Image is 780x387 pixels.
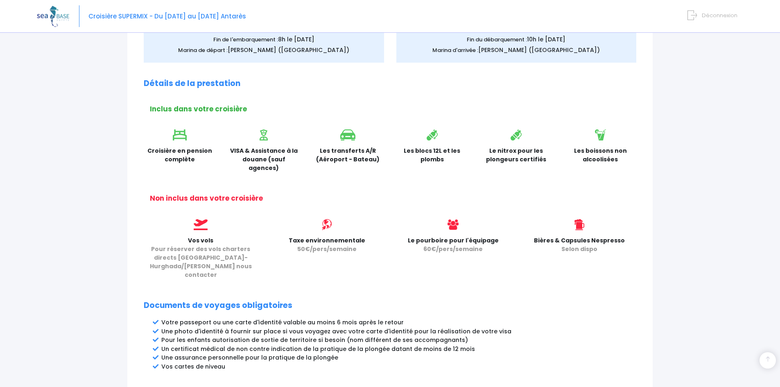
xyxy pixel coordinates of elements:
img: icon_voiture.svg [340,129,355,140]
img: icon_vols.svg [194,219,208,230]
span: [PERSON_NAME] ([GEOGRAPHIC_DATA]) [228,46,349,54]
span: Déconnexion [702,11,737,19]
span: Selon dispo [561,245,597,253]
p: VISA & Assistance à la douane (sauf agences) [228,147,300,172]
p: Les boissons non alcoolisées [565,147,637,164]
img: icon_biere.svg [574,219,584,230]
p: Fin de l'embarquement : [156,35,372,44]
p: Le nitrox pour les plongeurs certifiés [480,147,552,164]
p: Les blocs 12L et les plombs [396,147,468,164]
p: Vos vols [144,236,258,279]
h2: Documents de voyages obligatoires [144,301,636,310]
img: icon_lit.svg [173,129,187,140]
span: Pour réserver des vols charters directs [GEOGRAPHIC_DATA]-Hurghada/[PERSON_NAME] nous contacter [150,245,252,279]
p: Marina d'arrivée : [409,46,624,54]
p: Le pourboire pour l'équipage [396,236,510,253]
p: Les transferts A/R (Aéroport - Bateau) [312,147,384,164]
li: Une photo d'identité à fournir sur place si vous voyagez avec votre carte d'identité pour la réal... [161,327,636,336]
span: 50€/pers/semaine [297,245,357,253]
p: Taxe environnementale [270,236,384,253]
img: icon_boisson.svg [595,129,606,140]
img: icon_bouteille.svg [427,129,438,140]
span: Croisière SUPERMIX - Du [DATE] au [DATE] Antarès [88,12,246,20]
p: Marina de départ : [156,46,372,54]
li: Une assurance personnelle pour la pratique de la plongée [161,353,636,362]
li: Votre passeport ou une carte d'identité valable au moins 6 mois après le retour [161,318,636,327]
span: [PERSON_NAME] ([GEOGRAPHIC_DATA]) [478,46,600,54]
h2: Non inclus dans votre croisière [150,194,636,202]
h2: Inclus dans votre croisière [150,105,636,113]
p: Bières & Capsules Nespresso [522,236,636,253]
p: Croisière en pension complète [144,147,216,164]
li: Un certificat médical de non contre indication de la pratique de la plongée datant de moins de 12... [161,345,636,353]
h2: Détails de la prestation [144,79,636,88]
img: icon_environment.svg [321,219,332,230]
img: icon_bouteille.svg [511,129,522,140]
img: icon_users@2x.png [448,219,459,230]
li: Pour les enfants autorisation de sortie de territoire si besoin (nom différent de ses accompagnants) [161,336,636,344]
span: 60€/pers/semaine [423,245,483,253]
span: 8h le [DATE] [278,35,314,43]
span: 10h le [DATE] [527,35,565,43]
li: Vos cartes de niveau [161,362,636,371]
img: icon_visa.svg [260,129,268,140]
p: Fin du débarquement : [409,35,624,44]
